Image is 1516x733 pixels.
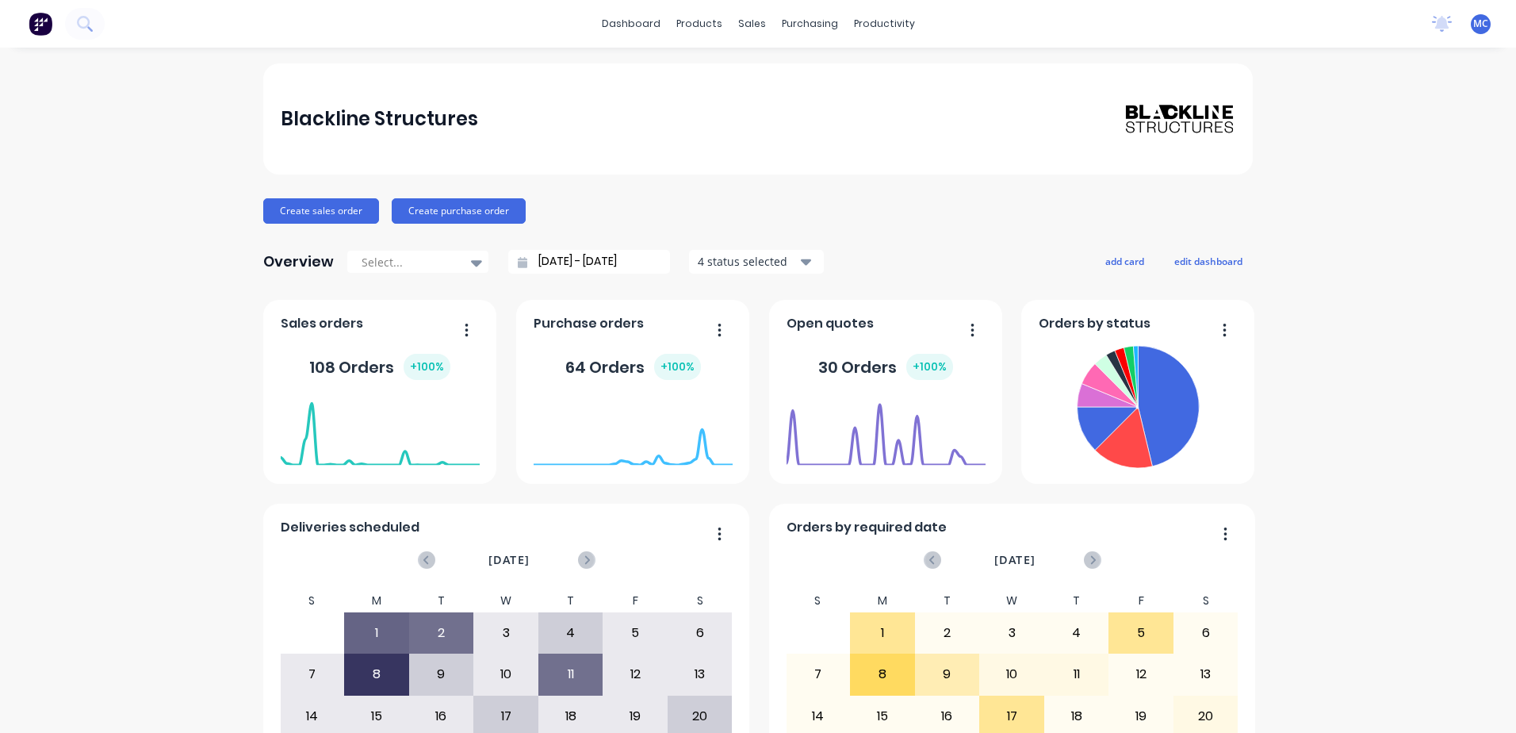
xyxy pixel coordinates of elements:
div: 8 [851,654,914,694]
div: S [668,589,733,612]
div: S [786,589,851,612]
div: 10 [474,654,538,694]
div: W [473,589,538,612]
div: 1 [851,613,914,653]
div: Blackline Structures [281,103,478,135]
div: 11 [1045,654,1108,694]
div: 10 [980,654,1043,694]
div: 5 [603,613,667,653]
div: 30 Orders [818,354,953,380]
div: 7 [281,654,344,694]
div: 1 [345,613,408,653]
img: Factory [29,12,52,36]
div: 11 [539,654,603,694]
div: 4 [539,613,603,653]
div: T [538,589,603,612]
div: M [850,589,915,612]
div: Overview [263,246,334,278]
div: 6 [1174,613,1238,653]
button: add card [1095,251,1154,271]
div: 2 [410,613,473,653]
span: Orders by status [1039,314,1150,333]
span: Sales orders [281,314,363,333]
div: 5 [1109,613,1173,653]
div: 108 Orders [309,354,450,380]
div: 9 [410,654,473,694]
div: 12 [603,654,667,694]
div: S [280,589,345,612]
button: Create sales order [263,198,379,224]
div: T [409,589,474,612]
a: dashboard [594,12,668,36]
span: Purchase orders [534,314,644,333]
div: F [1108,589,1173,612]
button: 4 status selected [689,250,824,274]
span: [DATE] [994,551,1036,569]
div: 7 [787,654,850,694]
div: 13 [668,654,732,694]
div: 4 [1045,613,1108,653]
img: Blackline Structures [1124,103,1235,135]
div: 8 [345,654,408,694]
div: sales [730,12,774,36]
span: Open quotes [787,314,874,333]
div: products [668,12,730,36]
div: 12 [1109,654,1173,694]
div: 3 [474,613,538,653]
div: 4 status selected [698,253,798,270]
div: 9 [916,654,979,694]
div: 3 [980,613,1043,653]
div: 13 [1174,654,1238,694]
div: 2 [916,613,979,653]
div: + 100 % [906,354,953,380]
div: + 100 % [404,354,450,380]
div: 64 Orders [565,354,701,380]
div: productivity [846,12,923,36]
div: S [1173,589,1238,612]
div: T [915,589,980,612]
span: [DATE] [488,551,530,569]
div: W [979,589,1044,612]
div: T [1044,589,1109,612]
div: 6 [668,613,732,653]
span: MC [1473,17,1488,31]
div: purchasing [774,12,846,36]
div: F [603,589,668,612]
button: edit dashboard [1164,251,1253,271]
div: M [344,589,409,612]
button: Create purchase order [392,198,526,224]
div: + 100 % [654,354,701,380]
